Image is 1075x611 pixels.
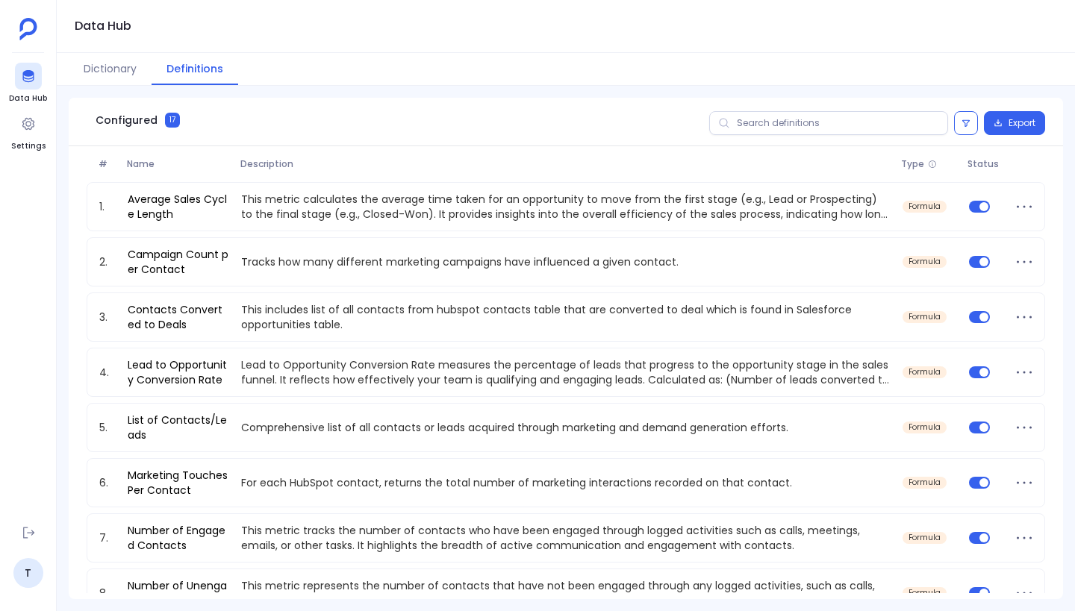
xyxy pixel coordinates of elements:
p: This includes list of all contacts from hubspot contacts table that are converted to deal which i... [235,302,897,332]
span: 6. [93,475,122,490]
span: formula [909,589,941,598]
h1: Data Hub [75,16,131,37]
a: Number of Unengaged Contacts [122,578,235,608]
span: Status [962,158,1009,170]
span: 4. [93,365,122,380]
span: 3. [93,310,122,325]
span: Settings [11,140,46,152]
span: formula [909,202,941,211]
span: formula [909,423,941,432]
span: 17 [165,113,180,128]
a: Average Sales Cycle Length [122,192,235,222]
img: petavue logo [19,18,37,40]
span: 7. [93,530,122,545]
a: Number of Engaged Contacts [122,523,235,553]
span: Type [901,158,924,170]
button: Definitions [152,53,238,85]
p: Tracks how many different marketing campaigns have influenced a given contact. [235,254,897,269]
a: List of Contacts/Leads [122,413,235,442]
a: Lead to Opportunity Conversion Rate [122,357,235,387]
input: Search definitions [709,111,948,135]
a: Campaign Count per Contact [122,247,235,277]
p: Comprehensive list of all contacts or leads acquired through marketing and demand generation effo... [235,420,897,435]
span: 1. [93,199,122,214]
span: Name [121,158,234,170]
a: Settings [11,110,46,152]
span: Data Hub [9,93,47,104]
span: 8. [93,586,122,601]
button: Dictionary [69,53,152,85]
p: This metric represents the number of contacts that have not been engaged through any logged activ... [235,578,897,608]
a: Marketing Touches Per Contact [122,468,235,498]
span: Description [234,158,896,170]
span: 5. [93,420,122,435]
button: Export [984,111,1045,135]
span: formula [909,533,941,542]
span: formula [909,313,941,322]
span: Export [1009,117,1035,129]
p: For each HubSpot contact, returns the total number of marketing interactions recorded on that con... [235,475,897,490]
a: Data Hub [9,63,47,104]
a: T [13,558,43,588]
span: formula [909,368,941,377]
span: formula [909,478,941,487]
span: 2. [93,254,122,269]
a: Contacts Converted to Deals [122,302,235,332]
p: Lead to Opportunity Conversion Rate measures the percentage of leads that progress to the opportu... [235,357,897,387]
p: This metric calculates the average time taken for an opportunity to move from the first stage (e.... [235,192,897,222]
span: Configured [96,113,158,128]
p: This metric tracks the number of contacts who have been engaged through logged activities such as... [235,523,897,553]
span: # [93,158,121,170]
span: formula [909,257,941,266]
